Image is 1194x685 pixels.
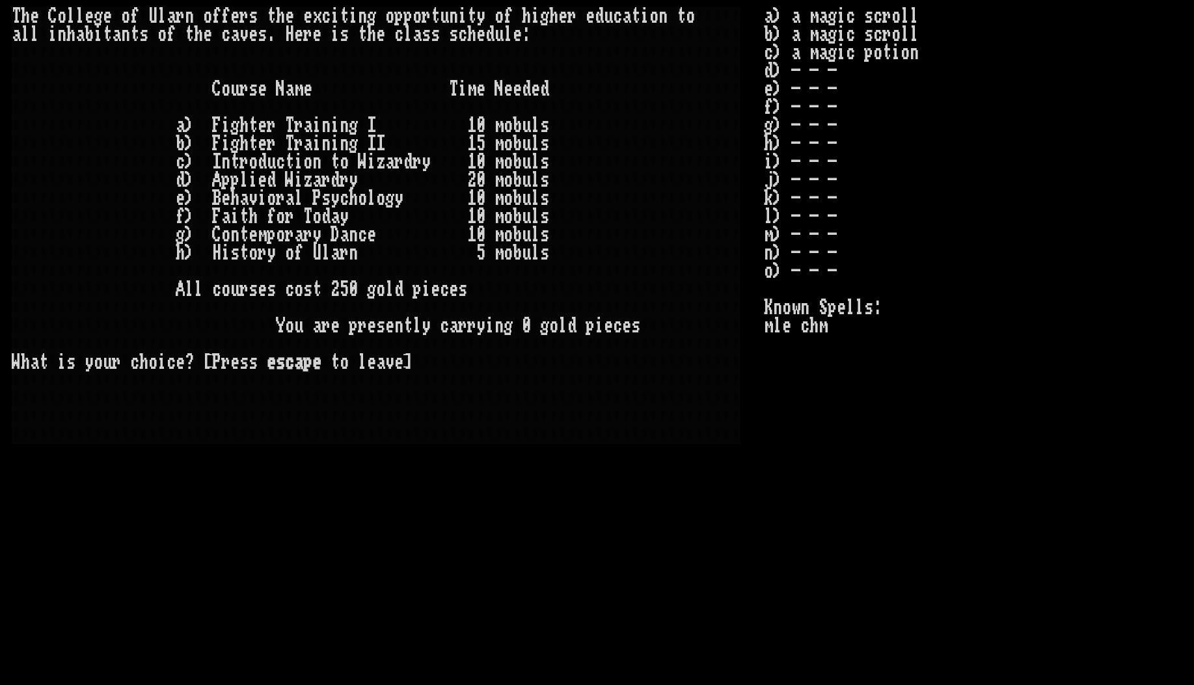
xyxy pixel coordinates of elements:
[367,189,376,208] div: l
[294,25,303,44] div: e
[376,153,385,171] div: z
[522,80,531,98] div: d
[504,189,513,208] div: o
[367,116,376,135] div: I
[249,171,258,189] div: i
[467,116,476,135] div: 1
[294,153,303,171] div: i
[267,116,276,135] div: r
[358,25,367,44] div: t
[495,25,504,44] div: u
[531,208,540,226] div: l
[640,7,649,25] div: i
[321,189,331,208] div: s
[148,7,157,25] div: U
[522,116,531,135] div: u
[331,116,340,135] div: i
[221,189,230,208] div: e
[449,80,458,98] div: T
[176,116,185,135] div: a
[376,135,385,153] div: I
[358,153,367,171] div: W
[385,153,394,171] div: a
[239,25,249,44] div: v
[230,171,239,189] div: p
[212,80,221,98] div: C
[194,25,203,44] div: h
[121,25,130,44] div: n
[267,7,276,25] div: t
[658,7,668,25] div: n
[103,7,112,25] div: e
[349,7,358,25] div: i
[413,7,422,25] div: o
[267,208,276,226] div: f
[321,7,331,25] div: c
[495,153,504,171] div: m
[221,226,230,244] div: o
[157,25,167,44] div: o
[212,116,221,135] div: F
[504,7,513,25] div: f
[467,135,476,153] div: 1
[458,25,467,44] div: c
[349,189,358,208] div: h
[340,208,349,226] div: y
[267,135,276,153] div: r
[176,189,185,208] div: e
[258,25,267,44] div: s
[522,208,531,226] div: u
[385,189,394,208] div: g
[221,135,230,153] div: i
[267,153,276,171] div: u
[485,25,495,44] div: d
[303,171,312,189] div: z
[249,153,258,171] div: o
[303,116,312,135] div: a
[176,153,185,171] div: c
[12,25,21,44] div: a
[449,25,458,44] div: s
[48,25,57,44] div: i
[331,208,340,226] div: a
[458,7,467,25] div: i
[94,25,103,44] div: i
[239,189,249,208] div: a
[267,171,276,189] div: d
[476,116,485,135] div: 0
[321,116,331,135] div: n
[230,80,239,98] div: u
[212,135,221,153] div: F
[312,208,321,226] div: o
[230,116,239,135] div: g
[340,25,349,44] div: s
[476,153,485,171] div: 0
[495,80,504,98] div: N
[504,25,513,44] div: l
[622,7,631,25] div: a
[522,135,531,153] div: u
[467,25,476,44] div: h
[513,80,522,98] div: e
[185,189,194,208] div: )
[467,171,476,189] div: 2
[476,25,485,44] div: e
[586,7,595,25] div: e
[312,153,321,171] div: n
[66,25,75,44] div: h
[167,25,176,44] div: f
[358,7,367,25] div: n
[422,153,431,171] div: y
[531,135,540,153] div: l
[267,189,276,208] div: o
[267,25,276,44] div: .
[540,208,549,226] div: s
[440,7,449,25] div: u
[349,171,358,189] div: y
[540,7,549,25] div: g
[221,208,230,226] div: a
[12,7,21,25] div: T
[604,7,613,25] div: u
[394,189,403,208] div: y
[476,208,485,226] div: 0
